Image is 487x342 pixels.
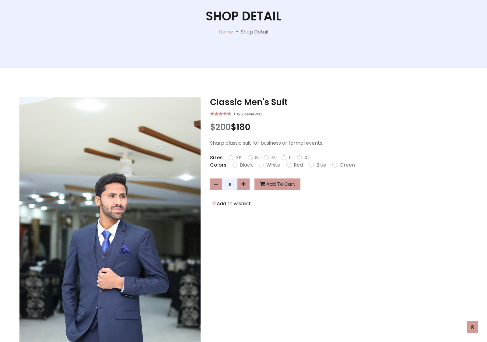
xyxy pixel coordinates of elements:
button: Add To Cart [254,178,300,190]
h3: $ [210,122,468,132]
label: M [271,154,275,161]
label: Red [294,161,303,169]
label: White [266,161,280,169]
label: S [255,154,258,161]
p: Shop Detail [241,28,268,36]
label: Black [240,161,253,169]
h3: Classic Men's Suit [210,97,468,108]
p: Colors: [210,161,228,169]
label: XL [304,154,310,161]
p: - [233,28,241,36]
a: Home [219,28,233,35]
button: Add to wishlist [210,200,253,208]
label: XS [236,154,242,161]
span: $200 [210,121,231,133]
label: L [289,154,291,161]
h1: Shop Detail [206,9,282,23]
p: Sharp classic suit for business or formal events. [210,139,468,147]
label: Blue [316,161,326,169]
p: Sizes: [210,154,224,161]
span: 180 [236,121,250,133]
label: Green [340,161,355,169]
small: (326 Reviews) [234,110,262,117]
